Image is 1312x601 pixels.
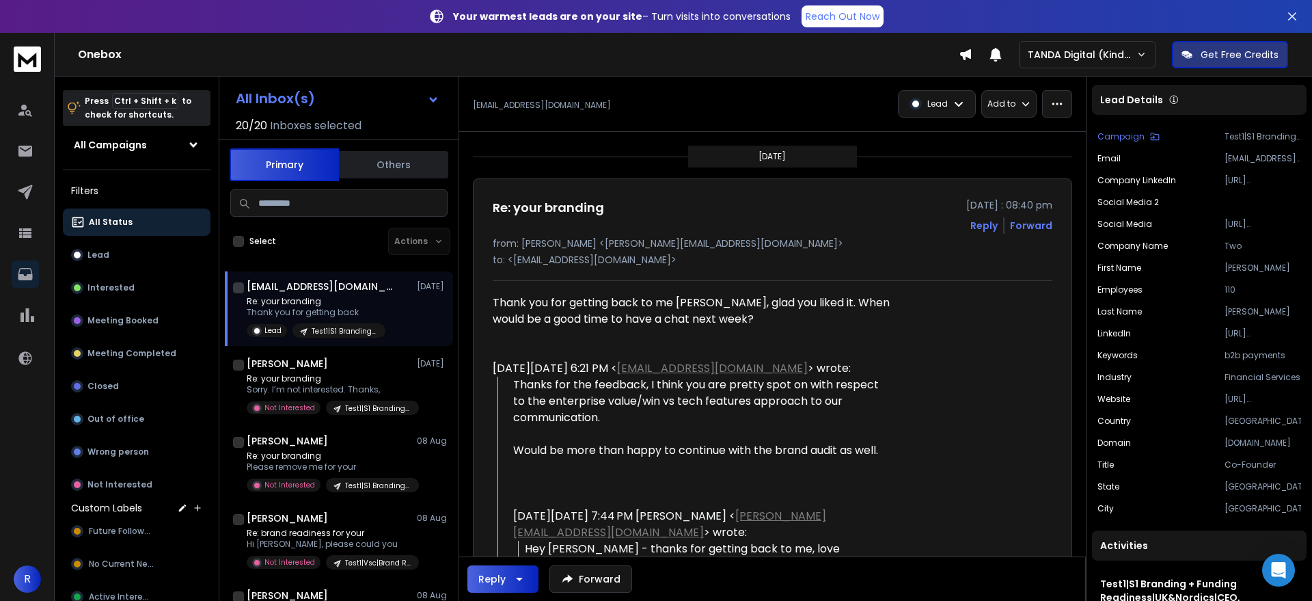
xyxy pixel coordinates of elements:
p: b2b payments [1225,350,1301,361]
h1: Onebox [78,46,959,63]
p: Hi [PERSON_NAME], please could you [247,539,411,550]
p: [URL][DOMAIN_NAME][PERSON_NAME] [1225,328,1301,339]
p: Company LinkedIn [1097,175,1176,186]
p: 110 [1225,284,1301,295]
p: First Name [1097,263,1141,273]
button: Others [339,150,448,180]
p: [EMAIL_ADDRESS][DOMAIN_NAME] [473,100,611,111]
h1: [EMAIL_ADDRESS][DOMAIN_NAME] [247,280,397,293]
a: [PERSON_NAME][EMAIL_ADDRESS][DOMAIN_NAME] [513,508,826,540]
p: Re: your branding [247,296,385,307]
a: Reach Out Now [802,5,884,27]
p: [PERSON_NAME] [1225,263,1301,273]
div: Open Intercom Messenger [1262,554,1295,587]
h1: [PERSON_NAME] [247,511,328,525]
h1: All Inbox(s) [236,92,315,105]
span: Future Followup [89,526,154,537]
p: [DATE] [758,151,786,162]
div: Forward [1010,219,1052,232]
button: Not Interested [63,471,210,498]
button: Reply [467,565,538,593]
div: Reply [478,572,506,586]
p: State [1097,481,1119,492]
button: Out of office [63,405,210,433]
p: Out of office [87,414,144,425]
p: Test1|Vsc|Brand Readiness Workshop Angle for VCs & Accelerators|UK&nordics|210225 [345,558,411,568]
p: 08 Aug [417,436,448,446]
span: 20 / 20 [236,118,267,134]
p: [EMAIL_ADDRESS][DOMAIN_NAME] [1225,153,1301,164]
p: Campaign [1097,131,1145,142]
p: Not Interested [264,480,315,490]
p: Interested [87,282,135,293]
p: [URL][DOMAIN_NAME] [1225,394,1301,405]
button: All Campaigns [63,131,210,159]
label: Select [249,236,276,247]
button: R [14,565,41,593]
p: [URL][DOMAIN_NAME] [1225,219,1301,230]
p: Get Free Credits [1201,48,1279,62]
p: Re: your branding [247,451,411,462]
p: Meeting Completed [87,348,176,359]
button: Reply [970,219,998,232]
p: Test1|S1 Branding + Funding Readiness|UK&Nordics|CEO, founder|210225 [345,481,411,491]
button: Meeting Completed [63,340,210,367]
a: [EMAIL_ADDRESS][DOMAIN_NAME] [617,360,808,376]
p: – Turn visits into conversations [453,10,791,23]
button: Wrong person [63,438,210,466]
p: Test1|S1 Branding + Funding Readiness|UK&Nordics|CEO, founder|210225 [312,326,377,336]
p: [GEOGRAPHIC_DATA] [1225,416,1301,427]
span: No Current Need [89,559,158,570]
button: Get Free Credits [1172,41,1288,68]
p: Website [1097,394,1130,405]
p: [DOMAIN_NAME] [1225,438,1301,449]
p: [DATE] [417,281,448,292]
button: Campaign [1097,131,1160,142]
p: Social Media 2 [1097,197,1159,208]
p: Industry [1097,372,1132,383]
p: Lead [264,325,282,336]
div: Would be more than happy to continue with the brand audit as well. [513,442,892,459]
p: Test1|S1 Branding + Funding Readiness|UK&Nordics|CEO, founder|210225 [345,403,411,414]
p: [DATE] : 08:40 pm [966,198,1052,212]
button: Forward [549,565,632,593]
h3: Inboxes selected [270,118,361,134]
h1: All Campaigns [74,138,147,152]
span: Ctrl + Shift + k [112,93,178,109]
img: logo [14,46,41,72]
p: Employees [1097,284,1143,295]
div: [DATE][DATE] 6:21 PM < > wrote: [493,360,892,377]
p: Last Name [1097,306,1142,317]
button: All Inbox(s) [225,85,450,112]
h1: [PERSON_NAME] [247,434,328,448]
p: Add to [987,98,1015,109]
button: Meeting Booked [63,307,210,334]
p: Co-Founder [1225,459,1301,470]
p: 08 Aug [417,513,448,524]
p: [DATE] [417,358,448,369]
p: Please remove me for your [247,462,411,472]
button: All Status [63,209,210,236]
h3: Custom Labels [71,501,142,515]
h3: Filters [63,181,210,200]
p: Lead Details [1100,93,1163,107]
div: Thanks for the feedback, I think you are pretty spot on with respect to the enterprise value/win ... [513,377,892,492]
p: Email [1097,153,1121,164]
h1: [PERSON_NAME] [247,357,328,371]
p: Test1|S1 Branding + Funding Readiness|UK&Nordics|CEO, founder|210225 [1225,131,1301,142]
p: Re: your branding [247,373,411,384]
h1: Re: your branding [493,198,604,217]
p: Domain [1097,438,1131,449]
p: Not Interested [264,403,315,413]
p: Country [1097,416,1131,427]
button: Interested [63,274,210,302]
p: Press to check for shortcuts. [85,94,191,122]
strong: Your warmest leads are on your site [453,10,642,23]
button: Primary [230,148,339,181]
p: [PERSON_NAME] [1225,306,1301,317]
p: 08 Aug [417,590,448,601]
p: Re: brand readiness for your [247,528,411,539]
